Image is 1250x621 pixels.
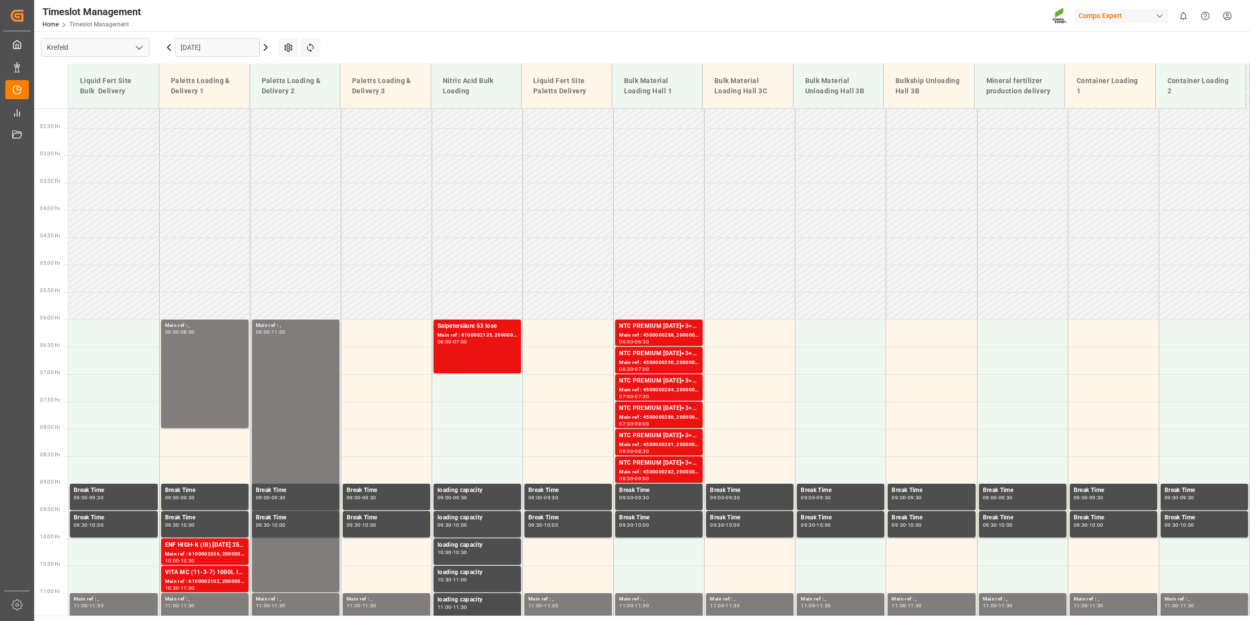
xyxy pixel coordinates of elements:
[528,513,608,523] div: Break Time
[528,495,542,500] div: 09:00
[40,315,60,321] span: 06:00 Hr
[619,340,633,344] div: 06:00
[1074,486,1153,495] div: Break Time
[801,595,880,603] div: Main ref : ,
[710,495,724,500] div: 09:00
[41,38,149,57] input: Type to search/select
[437,568,517,578] div: loading capacity
[633,367,635,371] div: -
[1180,603,1194,608] div: 11:30
[40,233,60,238] span: 04:30 Hr
[40,343,60,348] span: 06:30 Hr
[619,376,699,386] div: NTC PREMIUM [DATE]+3+TE BULK
[347,595,426,603] div: Main ref : ,
[635,394,649,399] div: 07:30
[271,495,286,500] div: 09:30
[165,523,179,527] div: 09:30
[619,513,699,523] div: Break Time
[908,523,922,527] div: 10:00
[619,404,699,413] div: NTC PREMIUM [DATE]+3+TE BULK
[544,603,558,608] div: 11:30
[1074,603,1088,608] div: 11:00
[165,513,245,523] div: Break Time
[437,340,452,344] div: 06:00
[1087,603,1089,608] div: -
[619,476,633,481] div: 08:30
[619,349,699,359] div: NTC PREMIUM [DATE]+3+TE BULK
[710,486,790,495] div: Break Time
[815,603,816,608] div: -
[179,586,180,590] div: -
[181,330,195,334] div: 08:00
[74,523,88,527] div: 09:30
[89,523,104,527] div: 10:00
[892,486,971,495] div: Break Time
[74,486,154,495] div: Break Time
[710,513,790,523] div: Break Time
[619,413,699,422] div: Main ref : 4500000286, 2000000239
[179,558,180,563] div: -
[619,431,699,441] div: NTC PREMIUM [DATE]+3+TE BULK
[347,513,426,523] div: Break Time
[40,534,60,539] span: 10:00 Hr
[619,321,699,331] div: NTC PREMIUM [DATE]+3+TE BULK
[165,540,245,550] div: ENF HIGH-K (IB) [DATE] 25kg (x40) INT
[635,603,649,608] div: 11:30
[437,595,517,605] div: loading capacity
[271,330,286,334] div: 11:00
[635,367,649,371] div: 07:00
[724,603,726,608] div: -
[362,603,376,608] div: 11:30
[724,495,726,500] div: -
[88,495,89,500] div: -
[1073,72,1147,100] div: Container Loading 1
[40,288,60,293] span: 05:30 Hr
[181,586,195,590] div: 11:00
[437,540,517,550] div: loading capacity
[1075,9,1168,23] div: Compo Expert
[1165,595,1244,603] div: Main ref : ,
[88,523,89,527] div: -
[724,523,726,527] div: -
[165,586,179,590] div: 10:30
[619,495,633,500] div: 09:00
[892,495,906,500] div: 09:00
[181,523,195,527] div: 10:00
[40,260,60,266] span: 05:00 Hr
[635,449,649,453] div: 08:30
[270,495,271,500] div: -
[179,495,180,500] div: -
[361,603,362,608] div: -
[801,72,876,100] div: Bulk Material Unloading Hall 3B
[452,550,453,555] div: -
[635,495,649,500] div: 09:30
[42,21,59,28] a: Home
[40,397,60,403] span: 07:30 Hr
[999,495,1013,500] div: 09:30
[710,595,790,603] div: Main ref : ,
[997,523,998,527] div: -
[815,523,816,527] div: -
[89,495,104,500] div: 09:30
[271,523,286,527] div: 10:00
[437,605,452,609] div: 11:00
[528,523,542,527] div: 09:30
[453,578,467,582] div: 11:00
[181,558,195,563] div: 10:30
[633,394,635,399] div: -
[542,495,544,500] div: -
[635,523,649,527] div: 10:00
[619,394,633,399] div: 07:00
[619,603,633,608] div: 11:00
[1179,603,1180,608] div: -
[619,367,633,371] div: 06:30
[437,550,452,555] div: 10:00
[165,486,245,495] div: Break Time
[347,486,426,495] div: Break Time
[999,523,1013,527] div: 10:00
[983,603,997,608] div: 11:00
[437,578,452,582] div: 10:30
[635,422,649,426] div: 08:00
[165,321,245,330] div: Main ref : ,
[1074,495,1088,500] div: 09:00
